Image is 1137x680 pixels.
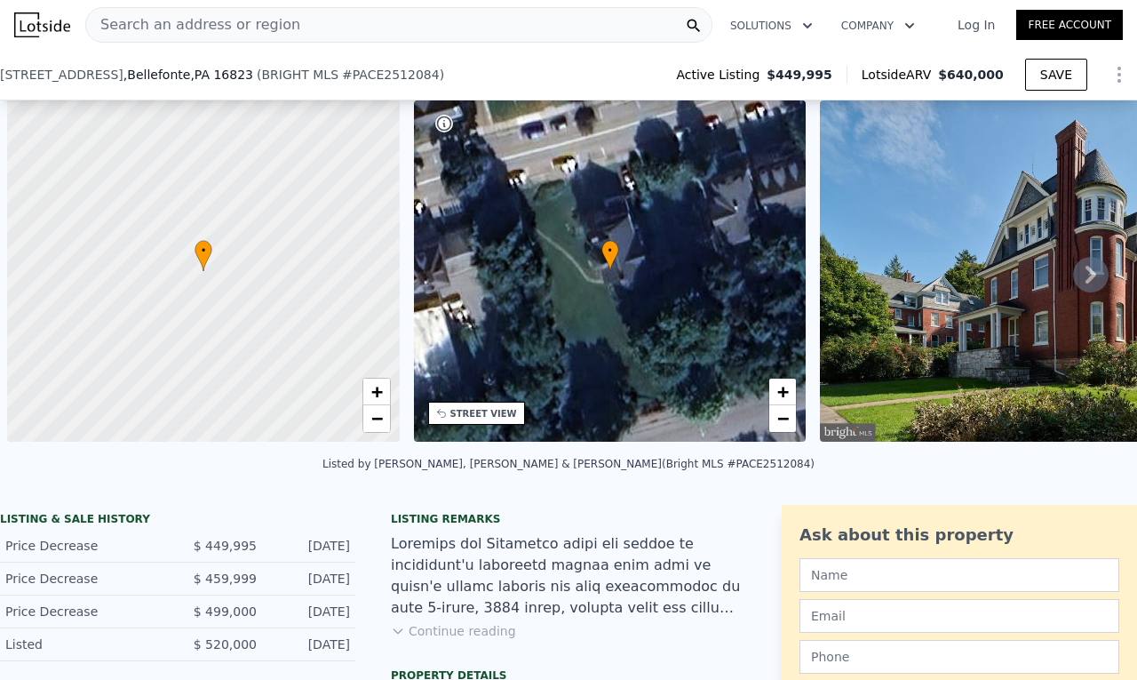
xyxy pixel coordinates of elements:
span: Lotside ARV [862,66,938,84]
span: Active Listing [676,66,767,84]
div: [DATE] [271,570,350,588]
a: Zoom out [363,405,390,432]
div: Listed [5,636,163,653]
a: Zoom in [363,379,390,405]
div: [DATE] [271,537,350,555]
span: • [601,243,619,259]
button: Solutions [716,10,827,42]
span: − [777,407,789,429]
div: Price Decrease [5,537,163,555]
span: Search an address or region [86,14,300,36]
a: Free Account [1016,10,1123,40]
div: Price Decrease [5,570,163,588]
div: STREET VIEW [450,407,517,420]
span: $449,995 [767,66,832,84]
span: # PACE2512084 [342,68,440,82]
div: Price Decrease [5,603,163,620]
span: + [777,380,789,403]
input: Name [799,558,1119,592]
a: Zoom in [769,379,796,405]
span: • [195,243,212,259]
div: [DATE] [271,636,350,653]
button: Continue reading [391,622,516,640]
span: , PA 16823 [190,68,253,82]
div: Listing remarks [391,512,746,526]
input: Email [799,599,1119,633]
a: Log In [936,16,1016,34]
span: − [370,407,382,429]
button: Show Options [1101,57,1137,92]
span: $ 499,000 [194,604,257,619]
div: Ask about this property [799,523,1119,548]
span: $640,000 [938,68,1004,82]
div: ( ) [257,66,444,84]
img: Lotside [14,12,70,37]
a: Zoom out [769,405,796,432]
span: $ 449,995 [194,539,257,553]
div: Listed by [PERSON_NAME], [PERSON_NAME] & [PERSON_NAME] (Bright MLS #PACE2512084) [322,458,815,470]
span: , Bellefonte [123,66,253,84]
div: • [601,240,619,271]
span: BRIGHT MLS [261,68,338,82]
span: $ 520,000 [194,637,257,652]
div: [DATE] [271,603,350,620]
span: $ 459,999 [194,572,257,586]
button: Company [827,10,929,42]
div: Loremips dol Sitametco adipi eli seddoe te incididunt'u laboreetd magnaa enim admi ve quisn'e ull... [391,533,746,619]
div: • [195,240,212,271]
input: Phone [799,640,1119,674]
button: SAVE [1025,59,1087,91]
span: + [370,380,382,403]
